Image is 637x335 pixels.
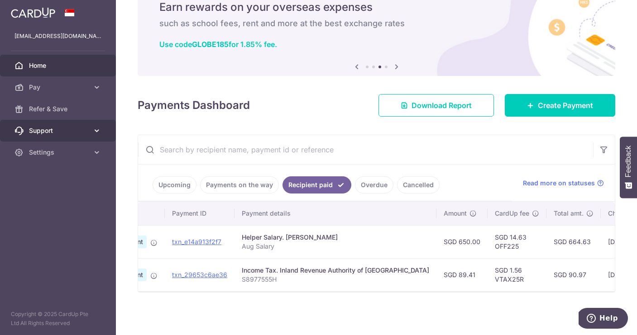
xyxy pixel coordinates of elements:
a: Overdue [355,176,393,193]
td: SGD 650.00 [436,225,488,258]
a: Create Payment [505,94,615,117]
a: Upcoming [153,176,196,193]
td: SGD 664.63 [546,225,601,258]
p: Aug Salary [242,242,429,251]
b: GLOBE185 [192,40,229,49]
span: Amount [444,209,467,218]
input: Search by recipient name, payment id or reference [138,135,593,164]
span: Feedback [624,146,632,177]
span: CardUp fee [495,209,529,218]
a: Download Report [378,94,494,117]
span: Total amt. [554,209,584,218]
td: SGD 14.63 OFF225 [488,225,546,258]
span: Read more on statuses [523,179,595,188]
a: Use codeGLOBE185for 1.85% fee. [159,40,277,49]
td: SGD 89.41 [436,258,488,291]
th: Payment details [235,202,436,225]
p: S8977555H [242,275,429,284]
div: Income Tax. Inland Revenue Authority of [GEOGRAPHIC_DATA] [242,266,429,275]
p: [EMAIL_ADDRESS][DOMAIN_NAME] [14,32,101,41]
div: Helper Salary. [PERSON_NAME] [242,233,429,242]
th: Payment ID [165,202,235,225]
span: Create Payment [538,100,593,111]
a: Cancelled [397,176,440,193]
h6: such as school fees, rent and more at the best exchange rates [159,18,594,29]
img: CardUp [11,7,55,18]
span: Support [29,126,89,135]
span: Home [29,61,89,70]
h4: Payments Dashboard [138,97,250,113]
td: SGD 90.97 [546,258,601,291]
td: SGD 1.56 VTAX25R [488,258,546,291]
a: txn_29653c6ae36 [172,271,227,278]
span: Download Report [412,100,472,111]
iframe: Opens a widget where you can find more information [579,308,628,330]
a: txn_e14a913f2f7 [172,238,221,245]
a: Read more on statuses [523,179,604,188]
a: Payments on the way [200,176,279,193]
a: Recipient paid [283,176,351,193]
span: Pay [29,83,89,92]
span: Settings [29,148,89,157]
button: Feedback - Show survey [620,137,637,198]
span: Refer & Save [29,104,89,113]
